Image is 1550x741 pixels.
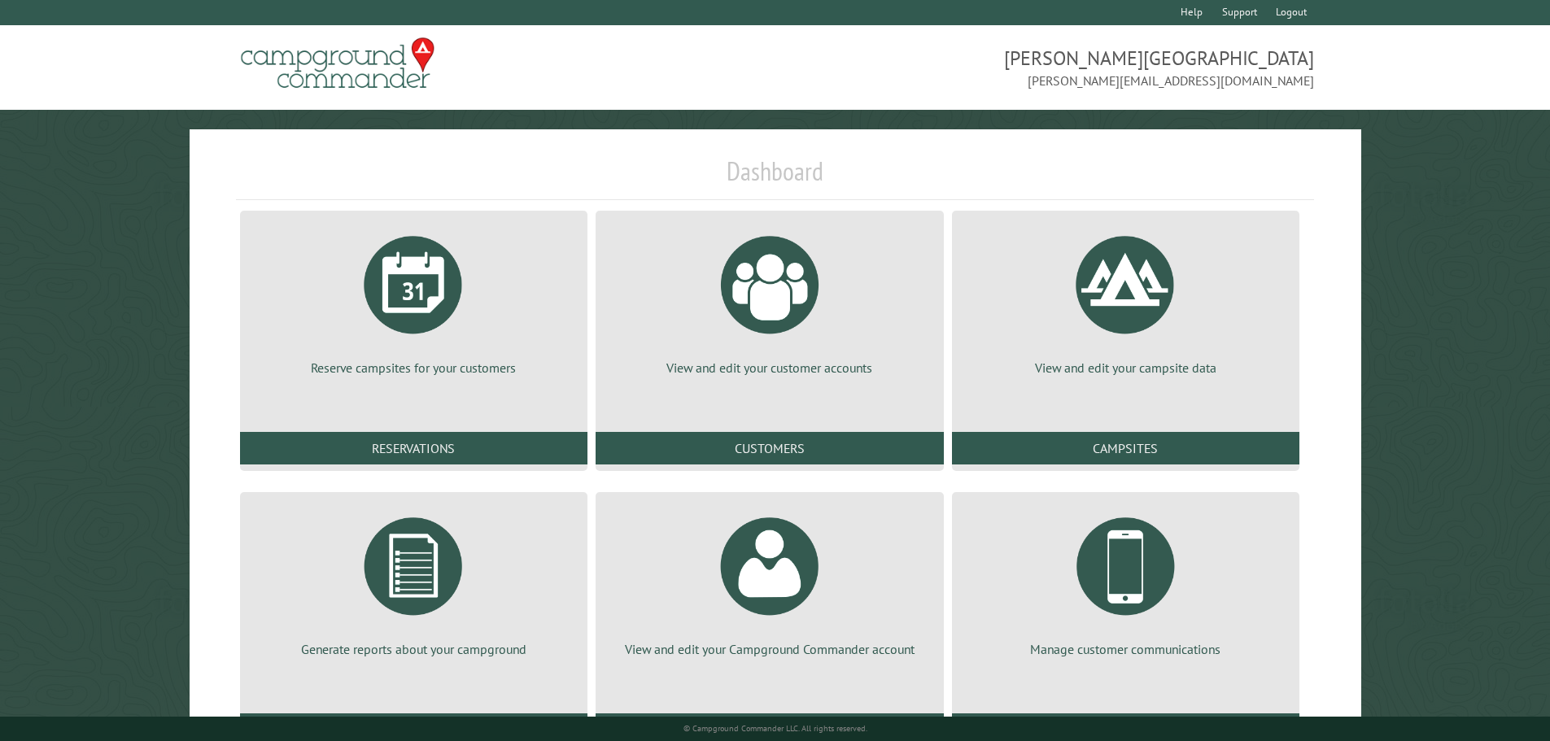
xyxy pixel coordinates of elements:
a: Manage customer communications [971,505,1280,658]
a: View and edit your campsite data [971,224,1280,377]
p: View and edit your campsite data [971,359,1280,377]
small: © Campground Commander LLC. All rights reserved. [683,723,867,734]
p: Manage customer communications [971,640,1280,658]
a: View and edit your Campground Commander account [615,505,923,658]
a: Generate reports about your campground [260,505,568,658]
p: View and edit your Campground Commander account [615,640,923,658]
a: View and edit your customer accounts [615,224,923,377]
a: Reservations [240,432,587,464]
span: [PERSON_NAME][GEOGRAPHIC_DATA] [PERSON_NAME][EMAIL_ADDRESS][DOMAIN_NAME] [775,45,1315,90]
p: Generate reports about your campground [260,640,568,658]
a: Customers [596,432,943,464]
p: Reserve campsites for your customers [260,359,568,377]
h1: Dashboard [236,155,1315,200]
a: Campsites [952,432,1299,464]
a: Reserve campsites for your customers [260,224,568,377]
img: Campground Commander [236,32,439,95]
p: View and edit your customer accounts [615,359,923,377]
